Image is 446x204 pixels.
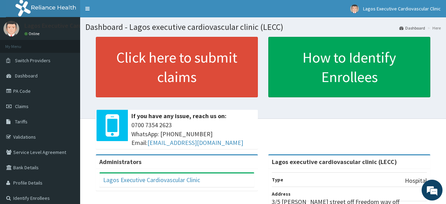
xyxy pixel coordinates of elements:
span: Tariffs [15,119,28,125]
li: Here [426,25,441,31]
b: Address [272,191,291,197]
a: Lagos Executive Cardiovascular Clinic [103,176,200,184]
img: User Image [3,21,19,36]
span: 0700 7354 2623 WhatsApp: [PHONE_NUMBER] Email: [131,121,254,147]
p: Hospital [405,176,427,185]
a: Click here to submit claims [96,37,258,97]
b: Type [272,177,283,183]
b: Administrators [99,158,141,166]
h1: Dashboard - Lagos executive cardiovascular clinic (LECC) [85,23,441,32]
img: User Image [350,5,359,13]
span: Switch Providers [15,57,51,64]
span: Claims [15,103,29,109]
a: Online [24,31,41,36]
a: How to Identify Enrollees [268,37,430,97]
b: If you have any issue, reach us on: [131,112,226,120]
p: Lagos Executive Cardiovascular Clinic [24,23,125,29]
strong: Lagos executive cardiovascular clinic (LECC) [272,158,397,166]
a: Dashboard [399,25,425,31]
span: Lagos Executive Cardiovascular Clinic [363,6,441,12]
a: [EMAIL_ADDRESS][DOMAIN_NAME] [147,139,243,147]
span: Dashboard [15,73,38,79]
